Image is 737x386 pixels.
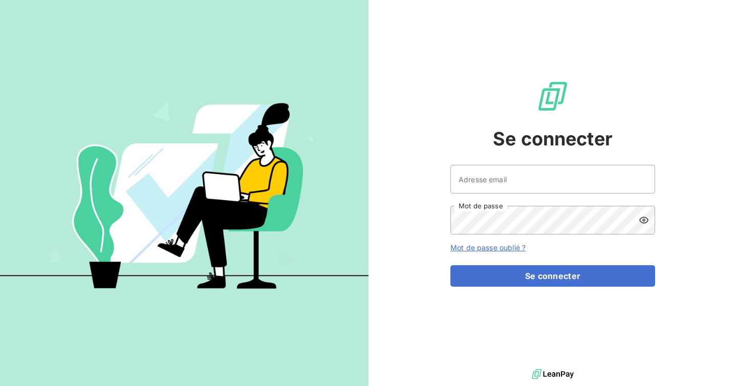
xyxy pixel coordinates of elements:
span: Se connecter [493,125,613,153]
button: Se connecter [450,265,655,287]
input: placeholder [450,165,655,194]
img: Logo LeanPay [536,80,569,113]
a: Mot de passe oublié ? [450,243,526,252]
img: logo [532,367,574,382]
